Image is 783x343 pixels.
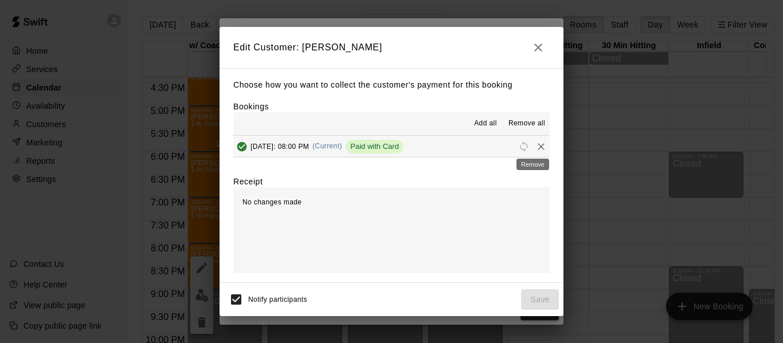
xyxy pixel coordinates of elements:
[467,115,504,133] button: Add all
[250,142,309,150] span: [DATE]: 08:00 PM
[504,115,550,133] button: Remove all
[248,295,307,303] span: Notify participants
[220,27,563,68] h2: Edit Customer: [PERSON_NAME]
[516,159,549,170] div: Remove
[233,176,263,187] label: Receipt
[533,141,550,150] span: Remove
[233,78,550,92] p: Choose how you want to collect the customer's payment for this booking
[346,142,404,151] span: Paid with Card
[508,118,545,129] span: Remove all
[233,102,269,111] label: Bookings
[233,138,250,155] button: Added & Paid
[515,141,533,150] span: Reschedule
[242,198,302,206] span: No changes made
[312,142,342,150] span: (Current)
[233,136,550,157] button: Added & Paid[DATE]: 08:00 PM(Current)Paid with CardRescheduleRemove
[474,118,497,129] span: Add all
